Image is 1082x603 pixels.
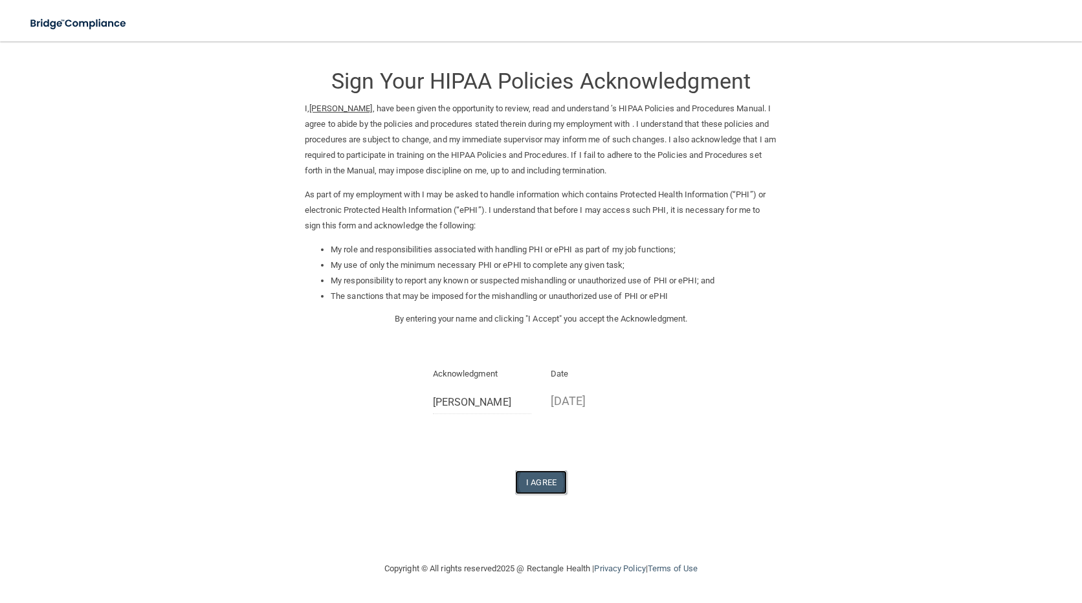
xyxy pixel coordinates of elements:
input: Full Name [433,390,532,414]
p: As part of my employment with I may be asked to handle information which contains Protected Healt... [305,187,777,234]
p: Acknowledgment [433,366,532,382]
img: bridge_compliance_login_screen.278c3ca4.svg [19,10,138,37]
ins: [PERSON_NAME] [309,104,372,113]
h3: Sign Your HIPAA Policies Acknowledgment [305,69,777,93]
li: My use of only the minimum necessary PHI or ePHI to complete any given task; [331,258,777,273]
p: By entering your name and clicking "I Accept" you accept the Acknowledgment. [305,311,777,327]
p: Date [551,366,650,382]
a: Terms of Use [648,564,698,573]
a: Privacy Policy [594,564,645,573]
li: The sanctions that may be imposed for the mishandling or unauthorized use of PHI or ePHI [331,289,777,304]
p: I, , have been given the opportunity to review, read and understand ’s HIPAA Policies and Procedu... [305,101,777,179]
li: My role and responsibilities associated with handling PHI or ePHI as part of my job functions; [331,242,777,258]
li: My responsibility to report any known or suspected mishandling or unauthorized use of PHI or ePHI... [331,273,777,289]
div: Copyright © All rights reserved 2025 @ Rectangle Health | | [305,548,777,589]
button: I Agree [515,470,567,494]
p: [DATE] [551,390,650,411]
